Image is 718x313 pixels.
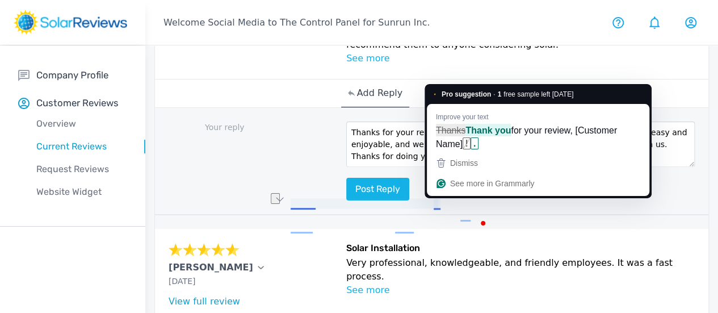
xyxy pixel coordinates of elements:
[346,283,695,297] p: See more
[18,135,145,158] a: Current Reviews
[169,296,240,307] a: View full review
[18,158,145,181] a: Request Reviews
[169,122,339,133] p: Your reply
[18,181,145,203] a: Website Widget
[18,140,145,153] p: Current Reviews
[18,185,145,199] p: Website Widget
[18,112,145,135] a: Overview
[18,117,145,131] p: Overview
[169,277,195,286] span: [DATE]
[346,243,695,256] h6: Solar Installation
[36,68,108,82] p: Company Profile
[169,261,253,274] p: [PERSON_NAME]
[346,178,409,201] button: Post reply
[346,122,695,167] textarea: To enrich screen reader interactions, please activate Accessibility in Grammarly extension settings
[357,86,402,100] p: Add Reply
[346,256,695,283] p: Very professional, knowledgeable, and friendly employees. It was a fast process.
[163,16,430,30] p: Welcome Social Media to The Control Panel for Sunrun Inc.
[36,96,119,110] p: Customer Reviews
[346,52,695,65] p: See more
[18,162,145,176] p: Request Reviews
